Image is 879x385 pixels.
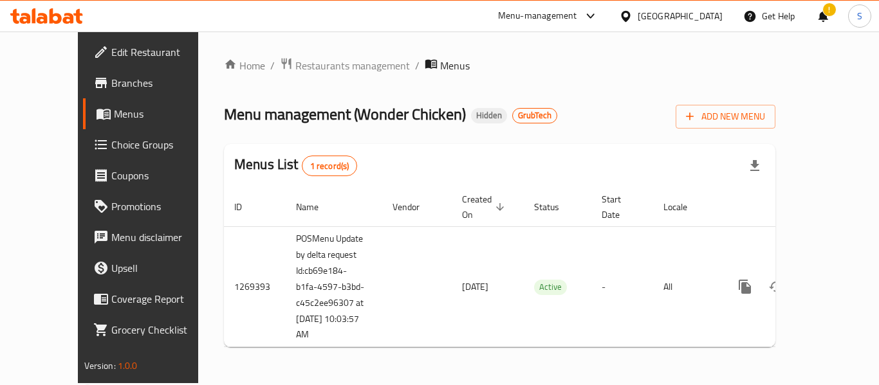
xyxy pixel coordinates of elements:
span: Vendor [393,199,436,215]
div: Menu-management [498,8,577,24]
a: Menus [83,98,225,129]
a: Restaurants management [280,57,410,74]
li: / [415,58,420,73]
a: Coupons [83,160,225,191]
a: Promotions [83,191,225,222]
span: Version: [84,357,116,374]
span: Coverage Report [111,291,214,307]
td: 1269393 [224,226,286,347]
span: Locale [663,199,704,215]
span: [DATE] [462,278,488,295]
span: 1.0.0 [118,357,138,374]
span: Menus [440,58,470,73]
a: Branches [83,67,225,98]
span: GrubTech [513,110,557,121]
th: Actions [719,188,864,227]
span: Add New Menu [686,109,765,125]
a: Coverage Report [83,283,225,314]
span: Menu management ( Wonder Chicken ) [224,100,466,129]
a: Choice Groups [83,129,225,160]
a: Upsell [83,253,225,283]
td: All [653,226,719,347]
a: Grocery Checklist [83,314,225,345]
span: Menu disclaimer [111,229,214,245]
span: Edit Restaurant [111,44,214,60]
span: Created On [462,192,508,222]
span: Active [534,280,567,294]
div: Hidden [471,108,507,123]
span: Branches [111,75,214,91]
h2: Menus List [234,155,357,176]
span: Upsell [111,260,214,276]
table: enhanced table [224,188,864,348]
div: [GEOGRAPHIC_DATA] [638,9,723,23]
td: - [591,226,653,347]
span: Menus [114,106,214,121]
span: Start Date [602,192,638,222]
button: Change Status [761,271,791,302]
a: Menu disclaimer [83,222,225,253]
span: Hidden [471,110,507,121]
span: Grocery Checklist [111,322,214,337]
span: Restaurants management [295,58,410,73]
div: Total records count [302,156,358,176]
nav: breadcrumb [224,57,775,74]
span: Status [534,199,576,215]
a: Home [224,58,265,73]
span: 1 record(s) [302,160,357,172]
span: ID [234,199,259,215]
span: Coupons [111,168,214,183]
div: Export file [739,150,770,181]
span: S [857,9,862,23]
span: Name [296,199,335,215]
button: Add New Menu [676,105,775,129]
li: / [270,58,275,73]
span: Promotions [111,199,214,214]
span: Choice Groups [111,137,214,152]
a: Edit Restaurant [83,37,225,67]
td: POSMenu Update by delta request Id:cb69e184-b1fa-4597-b3bd-c45c2ee96307 at [DATE] 10:03:57 AM [286,226,382,347]
button: more [730,271,761,302]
